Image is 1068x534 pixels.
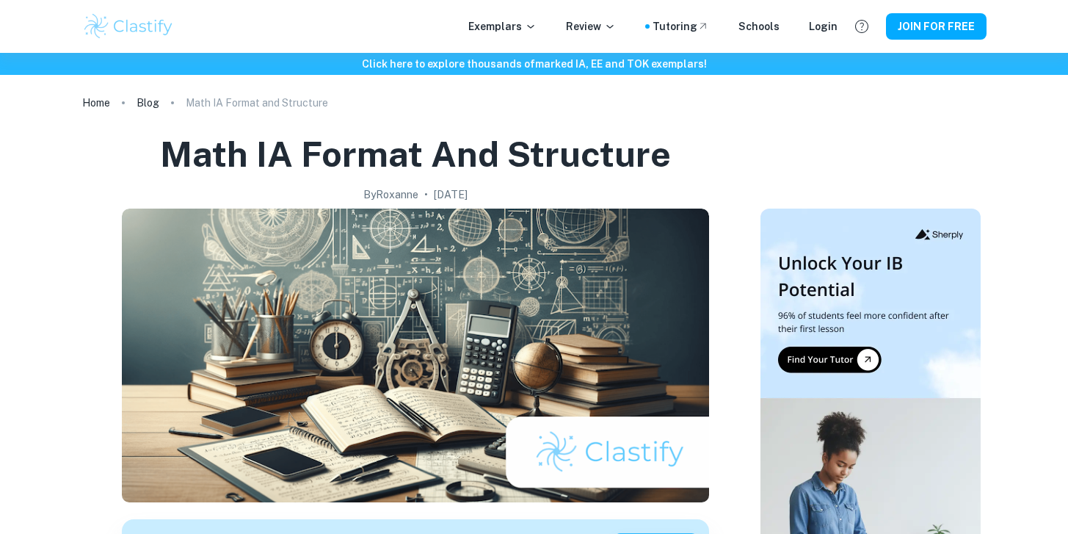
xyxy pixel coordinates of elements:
[363,187,418,203] h2: By Roxanne
[3,56,1065,72] h6: Click here to explore thousands of marked IA, EE and TOK exemplars !
[82,12,175,41] img: Clastify logo
[186,95,328,111] p: Math IA Format and Structure
[137,93,159,113] a: Blog
[122,209,709,502] img: Math IA Format and Structure cover image
[886,13,987,40] button: JOIN FOR FREE
[809,18,838,35] a: Login
[738,18,780,35] a: Schools
[849,14,874,39] button: Help and Feedback
[434,187,468,203] h2: [DATE]
[468,18,537,35] p: Exemplars
[424,187,428,203] p: •
[82,93,110,113] a: Home
[566,18,616,35] p: Review
[160,131,671,178] h1: Math IA Format and Structure
[653,18,709,35] a: Tutoring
